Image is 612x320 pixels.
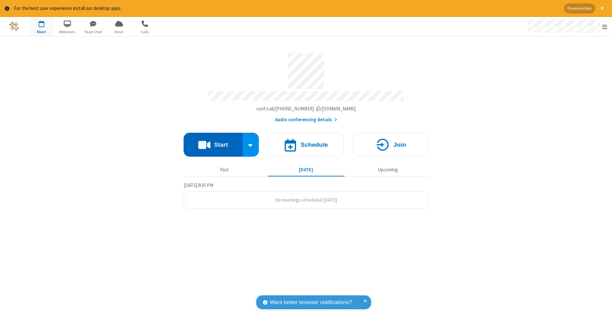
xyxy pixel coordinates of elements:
span: Drive [107,29,131,35]
span: [DATE] 8:35 PM [184,182,213,188]
button: Start [184,133,243,157]
span: Meet [30,29,54,35]
img: QA Selenium DO NOT DELETE OR CHANGE [10,22,19,31]
h4: Join [393,142,406,148]
button: Close alert [597,4,607,13]
button: Join [353,133,428,157]
span: Want better browser notifications? [270,298,352,307]
button: Copy my meeting room linkCopy my meeting room link [256,105,356,113]
section: Account details [184,48,428,123]
span: Calls [133,29,157,35]
button: Audio conferencing details [275,116,337,123]
div: Start conference options [243,133,259,157]
h4: Schedule [301,142,328,148]
span: Webinars [55,29,79,35]
button: Upcoming [349,164,426,176]
button: [DATE] [268,164,345,176]
button: Logo [2,17,26,36]
span: Copy my meeting room link [256,106,356,112]
span: Team Chat [81,29,105,35]
section: Today's Meetings [184,182,428,209]
h4: Start [214,142,228,148]
span: No meetings scheduled [DATE] [275,197,337,203]
button: Past [186,164,263,176]
button: Download App [564,4,595,13]
button: Schedule [268,133,344,157]
div: For the best user experience install our desktop apps. [14,5,559,12]
div: Open menu [522,17,612,36]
